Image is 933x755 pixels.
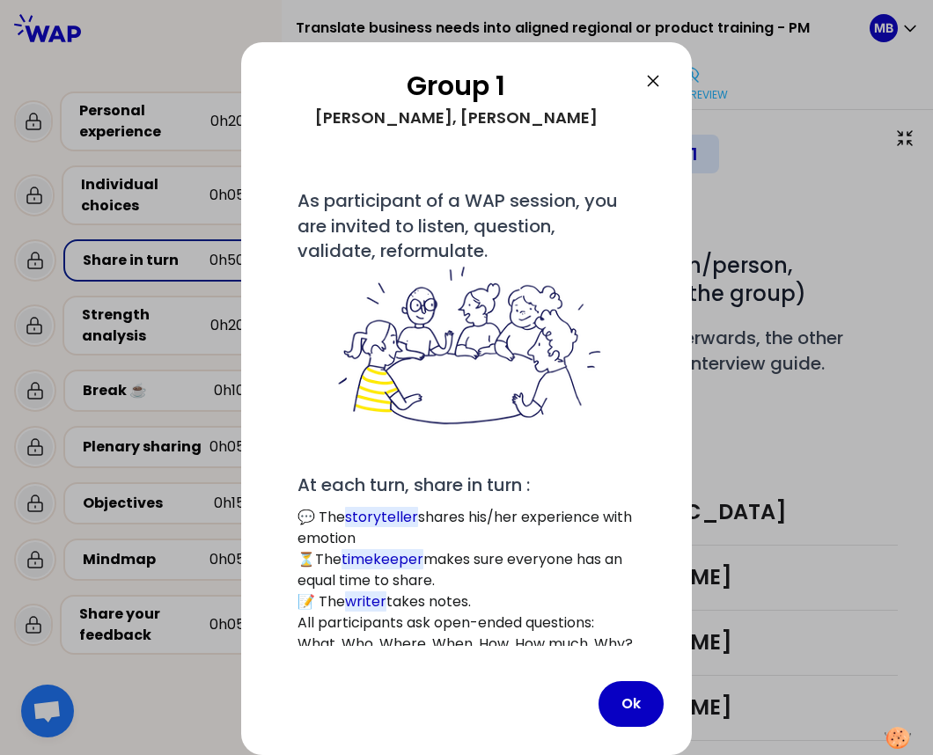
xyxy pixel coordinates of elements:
[269,70,643,102] h2: Group 1
[342,549,423,569] mark: timekeeper
[328,263,605,430] img: filesOfInstructions%2Fbienvenue%20dans%20votre%20groupe%20-%20petit.png
[269,102,643,134] div: [PERSON_NAME], [PERSON_NAME]
[298,507,635,549] p: 💬 The shares his/her experience with emotion
[599,681,664,727] button: Ok
[298,612,635,655] p: All participants ask open-ended questions: What, Who, Where, When, How, How much, Why?
[345,507,418,527] mark: storyteller
[345,591,386,612] mark: writer
[298,188,635,430] span: As participant of a WAP session, you are invited to listen, question, validate, reformulate.
[298,549,635,591] p: ⏳The makes sure everyone has an equal time to share.
[298,591,635,612] p: 📝 The takes notes.
[298,473,530,497] span: At each turn, share in turn :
